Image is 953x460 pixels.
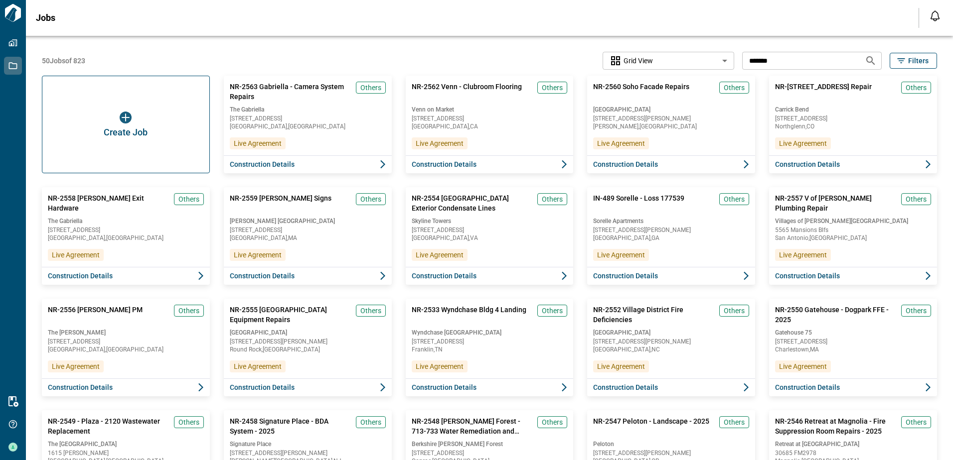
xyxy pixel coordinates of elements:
span: Live Agreement [779,250,827,260]
span: NR-2555 [GEOGRAPHIC_DATA] Equipment Repairs [230,305,352,325]
span: The [PERSON_NAME] [48,329,204,337]
span: [STREET_ADDRESS][PERSON_NAME] [593,450,749,456]
span: [STREET_ADDRESS] [230,115,386,121]
button: Open notification feed [927,8,943,24]
span: Others [360,417,381,427]
button: Construction Details [42,267,210,285]
button: Construction Details [406,267,574,285]
img: icon button [120,112,132,123]
span: NR-2562 Venn - Clubroom Flooring [412,82,522,102]
button: Construction Details [42,378,210,396]
span: [GEOGRAPHIC_DATA] , CA [412,123,568,129]
button: Search jobs [861,51,881,71]
span: Others [906,417,927,427]
span: Skyline Towers [412,217,568,225]
span: 5565 Mansions Blfs [775,227,931,233]
span: Others [906,194,927,204]
span: Others [178,306,199,316]
span: 1615 [PERSON_NAME] [48,450,204,456]
span: Construction Details [775,159,840,169]
span: 30685 FM2978 [775,450,931,456]
span: [STREET_ADDRESS][PERSON_NAME] [593,339,749,345]
span: [GEOGRAPHIC_DATA] [593,106,749,114]
span: [STREET_ADDRESS][PERSON_NAME] [230,450,386,456]
span: Villages of [PERSON_NAME][GEOGRAPHIC_DATA] [775,217,931,225]
span: Others [360,194,381,204]
span: Others [724,417,745,427]
span: NR-2546 Retreat at Magnolia - Fire Suppression Room Repairs - 2025 [775,416,897,436]
button: Filters [890,53,937,69]
span: Live Agreement [234,361,282,371]
span: Others [542,194,563,204]
span: Others [178,417,199,427]
span: Grid View [624,56,653,66]
span: Others [542,306,563,316]
span: Northglenn , CO [775,123,931,129]
span: [STREET_ADDRESS] [230,227,386,233]
span: Filters [908,56,929,66]
span: The Gabriella [230,106,386,114]
button: Construction Details [587,378,755,396]
span: NR-2558 [PERSON_NAME] Exit Hardware [48,193,170,213]
span: Live Agreement [779,361,827,371]
span: Live Agreement [597,361,645,371]
span: IN-489 Sorelle - Loss 177539 [593,193,684,213]
span: Live Agreement [416,138,464,148]
span: Live Agreement [416,361,464,371]
span: [STREET_ADDRESS] [412,115,568,121]
span: Construction Details [412,271,476,281]
button: Construction Details [587,267,755,285]
span: NR-2554 [GEOGRAPHIC_DATA] Exterior Condensate Lines [412,193,534,213]
span: Peloton [593,440,749,448]
span: Jobs [36,13,55,23]
span: NR-2548 [PERSON_NAME] Forest - 713-733 Water Remediation and Restoration - 2025 [412,416,534,436]
span: Carrick Bend [775,106,931,114]
span: 50 Jobs of 823 [42,56,85,66]
span: NR-2533 Wyndchase Bldg 4 Landing [412,305,526,325]
span: Wyndchase [GEOGRAPHIC_DATA] [412,329,568,337]
span: [STREET_ADDRESS] [48,339,204,345]
span: [GEOGRAPHIC_DATA] , [GEOGRAPHIC_DATA] [48,346,204,352]
span: NR-[STREET_ADDRESS] Repair [775,82,872,102]
span: [STREET_ADDRESS] [412,339,568,345]
span: Construction Details [593,382,658,392]
button: Construction Details [406,378,574,396]
span: Others [906,306,927,316]
span: [STREET_ADDRESS] [775,115,931,121]
span: Live Agreement [234,138,282,148]
span: [PERSON_NAME] , [GEOGRAPHIC_DATA] [593,123,749,129]
span: Retreat at [GEOGRAPHIC_DATA] [775,440,931,448]
span: Others [906,83,927,93]
span: [GEOGRAPHIC_DATA] [230,329,386,337]
span: [GEOGRAPHIC_DATA] [593,329,749,337]
span: NR-2560 Soho Facade Repairs [593,82,689,102]
span: Construction Details [48,271,113,281]
span: NR-2547 Peloton - Landscape - 2025 [593,416,709,436]
span: Others [178,194,199,204]
span: Others [724,194,745,204]
button: Construction Details [769,378,937,396]
span: Live Agreement [779,138,827,148]
span: [GEOGRAPHIC_DATA] , [GEOGRAPHIC_DATA] [48,235,204,241]
button: Construction Details [224,267,392,285]
span: [GEOGRAPHIC_DATA] , NC [593,346,749,352]
span: Signature Place [230,440,386,448]
span: Live Agreement [52,250,100,260]
span: [GEOGRAPHIC_DATA] , MA [230,235,386,241]
span: Others [542,417,563,427]
button: Construction Details [224,155,392,173]
button: Construction Details [406,155,574,173]
span: NR-2563 Gabriella - Camera System Repairs [230,82,352,102]
span: [GEOGRAPHIC_DATA] , [GEOGRAPHIC_DATA] [230,123,386,129]
span: Round Rock , [GEOGRAPHIC_DATA] [230,346,386,352]
span: [STREET_ADDRESS][PERSON_NAME] [593,115,749,121]
span: [GEOGRAPHIC_DATA] , VA [412,235,568,241]
span: Construction Details [775,271,840,281]
span: Live Agreement [597,138,645,148]
button: Construction Details [769,267,937,285]
span: [STREET_ADDRESS][PERSON_NAME] [230,339,386,345]
span: San Antonio , [GEOGRAPHIC_DATA] [775,235,931,241]
span: NR-2458 Signature Place - BDA System - 2025 [230,416,352,436]
button: Construction Details [769,155,937,173]
span: Construction Details [412,382,476,392]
